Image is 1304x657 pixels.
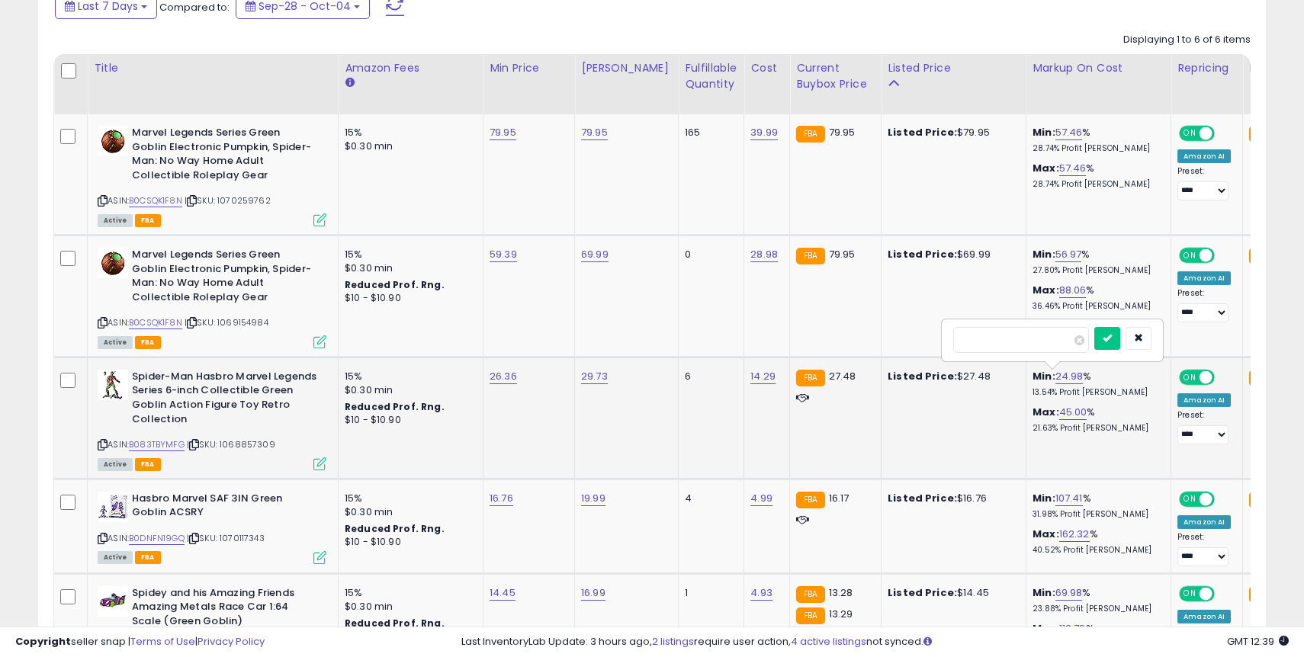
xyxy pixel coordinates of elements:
[796,60,875,92] div: Current Buybox Price
[750,125,778,140] a: 39.99
[1033,60,1164,76] div: Markup on Cost
[750,369,776,384] a: 14.29
[1177,515,1231,529] div: Amazon AI
[750,247,778,262] a: 28.98
[581,369,608,384] a: 29.73
[1212,587,1237,600] span: OFF
[345,248,471,261] div: 15%
[132,370,317,430] b: Spider-Man Hasbro Marvel Legends Series 6-inch Collectible Green Goblin Action Figure Toy Retro C...
[888,60,1020,76] div: Listed Price
[888,585,957,600] b: Listed Price:
[461,635,1290,649] div: Last InventoryLab Update: 3 hours ago, require user action, not synced.
[345,370,471,383] div: 15%
[187,532,265,544] span: | SKU: 1070117343
[1249,248,1277,264] small: FBA
[888,491,957,505] b: Listed Price:
[345,600,471,614] div: $0.30 min
[490,125,516,140] a: 79.95
[581,585,605,601] a: 16.99
[581,491,605,506] a: 19.99
[796,607,824,624] small: FBA
[98,126,326,225] div: ASIN:
[490,247,517,262] a: 59.39
[1212,371,1237,384] span: OFF
[581,247,609,262] a: 69.99
[1033,143,1159,154] p: 28.74% Profit [PERSON_NAME]
[490,585,515,601] a: 14.45
[129,438,185,451] a: B083TBYMFG
[98,214,133,227] span: All listings currently available for purchase on Amazon
[1033,283,1059,297] b: Max:
[1212,249,1237,262] span: OFF
[685,370,732,383] div: 6
[345,76,354,90] small: Amazon Fees.
[1033,284,1159,312] div: %
[750,491,772,506] a: 4.99
[1180,371,1200,384] span: ON
[98,370,128,400] img: 41+3hu7iu5L._SL40_.jpg
[1059,161,1087,176] a: 57.46
[132,248,317,308] b: Marvel Legends Series Green Goblin Electronic Pumpkin, Spider-Man: No Way Home Adult Collectible ...
[829,247,856,261] span: 79.95
[345,536,471,549] div: $10 - $10.90
[1033,405,1159,434] div: %
[1033,527,1159,556] div: %
[1249,492,1277,508] small: FBA
[796,492,824,508] small: FBA
[98,586,128,617] img: 31odjC65c2L._SL40_.jpg
[98,551,133,564] span: All listings currently available for purchase on Amazon
[1033,423,1159,434] p: 21.63% Profit [PERSON_NAME]
[135,336,161,349] span: FBA
[1033,162,1159,190] div: %
[1055,247,1082,262] a: 56.97
[1033,301,1159,312] p: 36.46% Profit [PERSON_NAME]
[135,551,161,564] span: FBA
[187,438,275,450] span: | SKU: 1068857309
[345,400,445,413] b: Reduced Prof. Rng.
[829,125,856,139] span: 79.95
[1177,410,1231,444] div: Preset:
[685,492,732,505] div: 4
[888,492,1014,505] div: $16.76
[829,585,853,600] span: 13.28
[345,139,471,153] div: $0.30 min
[1033,545,1159,556] p: 40.52% Profit [PERSON_NAME]
[1033,161,1059,175] b: Max:
[685,586,732,600] div: 1
[829,369,856,383] span: 27.48
[1177,532,1231,566] div: Preset:
[1026,54,1171,114] th: The percentage added to the cost of goods (COGS) that forms the calculator for Min & Max prices.
[345,505,471,519] div: $0.30 min
[15,635,265,649] div: seller snap | |
[185,316,268,328] span: | SKU: 1069154984
[1033,265,1159,276] p: 27.80% Profit [PERSON_NAME]
[135,458,161,471] span: FBA
[581,60,672,76] div: [PERSON_NAME]
[132,492,317,524] b: Hasbro Marvel SAF 3IN Green Goblin ACSRY
[796,586,824,603] small: FBA
[1033,527,1059,541] b: Max:
[1227,634,1289,649] span: 2025-10-12 12:39 GMT
[1033,247,1055,261] b: Min:
[1177,288,1231,322] div: Preset:
[888,248,1014,261] div: $69.99
[490,60,568,76] div: Min Price
[1033,369,1055,383] b: Min:
[1177,149,1231,163] div: Amazon AI
[1249,370,1277,386] small: FBA
[1033,586,1159,614] div: %
[1055,125,1083,140] a: 57.46
[1180,127,1200,140] span: ON
[98,492,128,522] img: 41q25skK8UL._SL40_.jpg
[791,634,866,649] a: 4 active listings
[1180,587,1200,600] span: ON
[98,370,326,469] div: ASIN:
[1177,610,1231,623] div: Amazon AI
[98,336,133,349] span: All listings currently available for purchase on Amazon
[796,126,824,143] small: FBA
[98,248,128,278] img: 41L1ydgrcWL._SL40_.jpg
[1055,369,1084,384] a: 24.98
[129,532,185,545] a: B0DNFN19GQ
[888,126,1014,139] div: $79.95
[345,278,445,291] b: Reduced Prof. Rng.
